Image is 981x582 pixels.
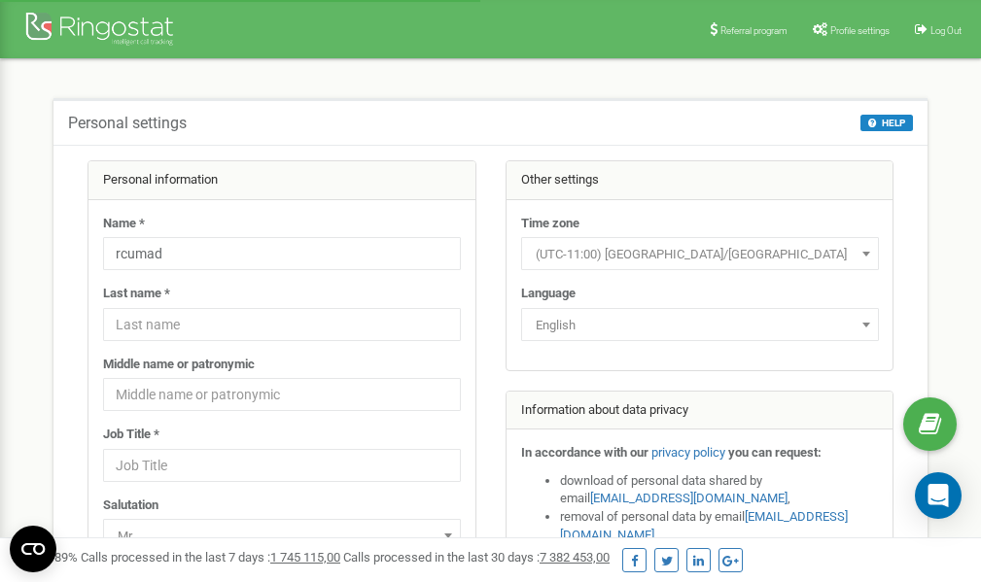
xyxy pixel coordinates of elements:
[560,472,879,508] li: download of personal data shared by email ,
[521,215,579,233] label: Time zone
[830,25,890,36] span: Profile settings
[103,449,461,482] input: Job Title
[103,285,170,303] label: Last name *
[521,237,879,270] span: (UTC-11:00) Pacific/Midway
[68,115,187,132] h5: Personal settings
[103,237,461,270] input: Name
[590,491,788,505] a: [EMAIL_ADDRESS][DOMAIN_NAME]
[507,392,893,430] div: Information about data privacy
[521,285,576,303] label: Language
[103,426,159,444] label: Job Title *
[103,378,461,411] input: Middle name or patronymic
[110,523,454,550] span: Mr.
[88,161,475,200] div: Personal information
[270,550,340,565] u: 1 745 115,00
[343,550,610,565] span: Calls processed in the last 30 days :
[528,241,872,268] span: (UTC-11:00) Pacific/Midway
[103,308,461,341] input: Last name
[915,472,962,519] div: Open Intercom Messenger
[521,308,879,341] span: English
[521,445,648,460] strong: In accordance with our
[930,25,962,36] span: Log Out
[103,356,255,374] label: Middle name or patronymic
[860,115,913,131] button: HELP
[720,25,788,36] span: Referral program
[103,215,145,233] label: Name *
[728,445,822,460] strong: you can request:
[651,445,725,460] a: privacy policy
[103,519,461,552] span: Mr.
[528,312,872,339] span: English
[10,526,56,572] button: Open CMP widget
[81,550,340,565] span: Calls processed in the last 7 days :
[507,161,893,200] div: Other settings
[103,496,158,515] label: Salutation
[560,508,879,544] li: removal of personal data by email ,
[540,550,610,565] u: 7 382 453,00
